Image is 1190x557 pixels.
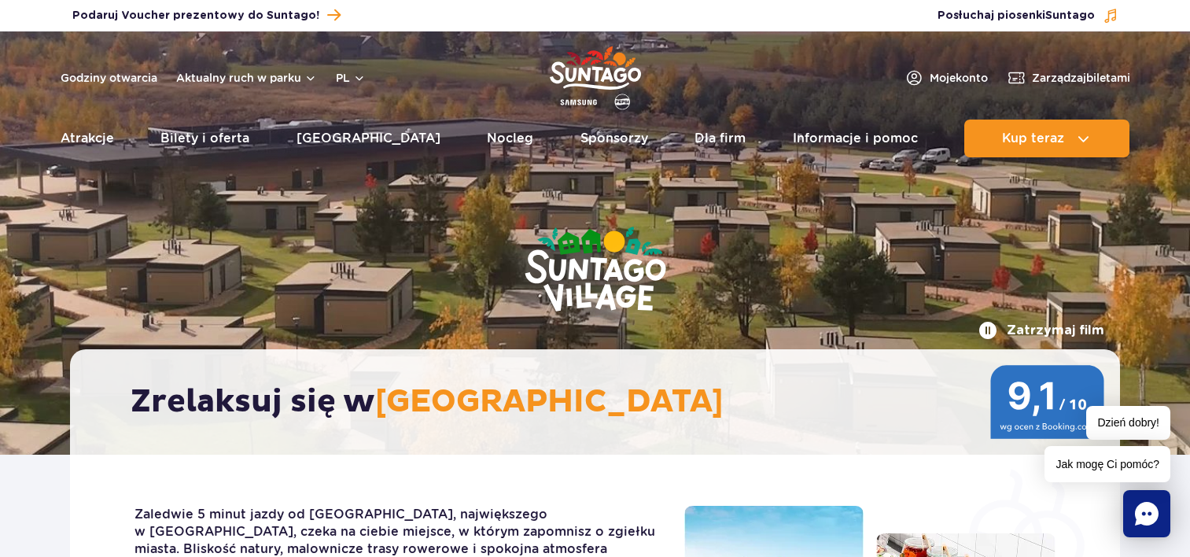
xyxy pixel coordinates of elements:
img: 9,1/10 wg ocen z Booking.com [990,365,1104,439]
h2: Zrelaksuj się w [131,382,1075,422]
button: Aktualny ruch w parku [176,72,317,84]
span: Moje konto [930,70,988,86]
a: Bilety i oferta [160,120,249,157]
a: Atrakcje [61,120,114,157]
span: Posłuchaj piosenki [938,8,1095,24]
div: Chat [1123,490,1170,537]
button: Kup teraz [964,120,1129,157]
span: Suntago [1045,10,1095,21]
button: Posłuchaj piosenkiSuntago [938,8,1118,24]
a: Dla firm [694,120,746,157]
span: Dzień dobry! [1086,406,1170,440]
span: [GEOGRAPHIC_DATA] [375,382,724,422]
a: Godziny otwarcia [61,70,157,86]
a: Sponsorzy [580,120,648,157]
a: Nocleg [487,120,533,157]
a: Podaruj Voucher prezentowy do Suntago! [72,5,341,26]
a: [GEOGRAPHIC_DATA] [297,120,440,157]
span: Podaruj Voucher prezentowy do Suntago! [72,8,319,24]
a: Informacje i pomoc [793,120,918,157]
button: Zatrzymaj film [978,321,1104,340]
span: Jak mogę Ci pomóc? [1044,446,1170,482]
span: Zarządzaj biletami [1032,70,1130,86]
button: pl [336,70,366,86]
span: Kup teraz [1002,131,1064,146]
img: Suntago Village [462,165,729,376]
a: Zarządzajbiletami [1007,68,1130,87]
a: Mojekonto [904,68,988,87]
a: Park of Poland [550,39,641,112]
